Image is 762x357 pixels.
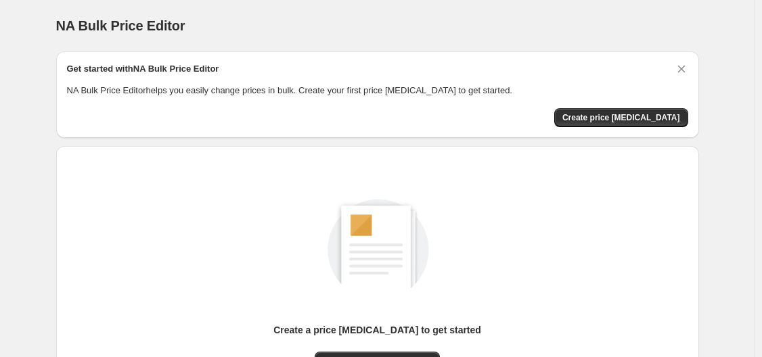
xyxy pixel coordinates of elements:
button: Dismiss card [675,62,688,76]
button: Create price change job [554,108,688,127]
p: NA Bulk Price Editor helps you easily change prices in bulk. Create your first price [MEDICAL_DAT... [67,84,688,97]
span: NA Bulk Price Editor [56,18,185,33]
p: Create a price [MEDICAL_DATA] to get started [273,323,481,337]
h2: Get started with NA Bulk Price Editor [67,62,219,76]
span: Create price [MEDICAL_DATA] [562,112,680,123]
